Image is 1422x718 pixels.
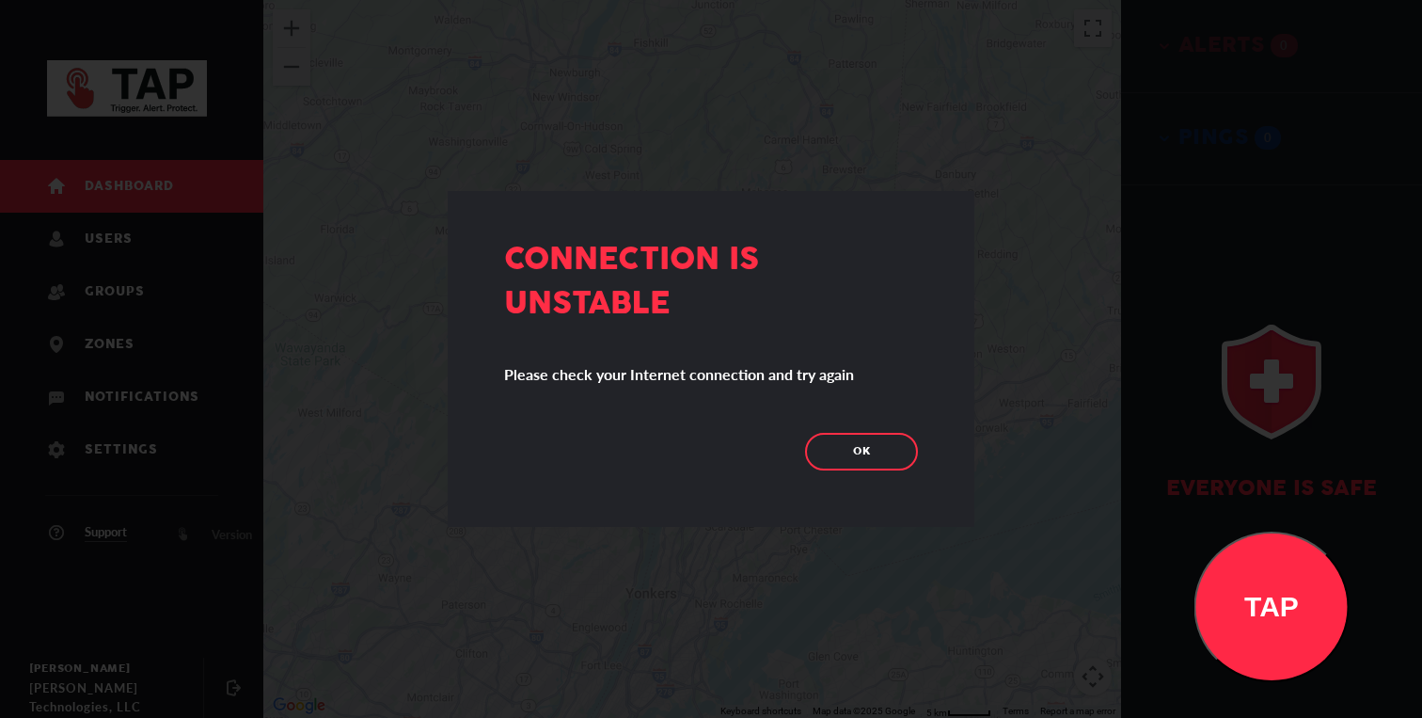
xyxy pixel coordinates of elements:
[504,365,854,383] span: Please check your Internet connection and try again
[805,433,918,471] button: OK
[853,439,871,465] span: OK
[504,238,918,325] span: Connection is unstable
[1196,591,1348,623] h2: TAP
[1194,532,1350,682] button: TAP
